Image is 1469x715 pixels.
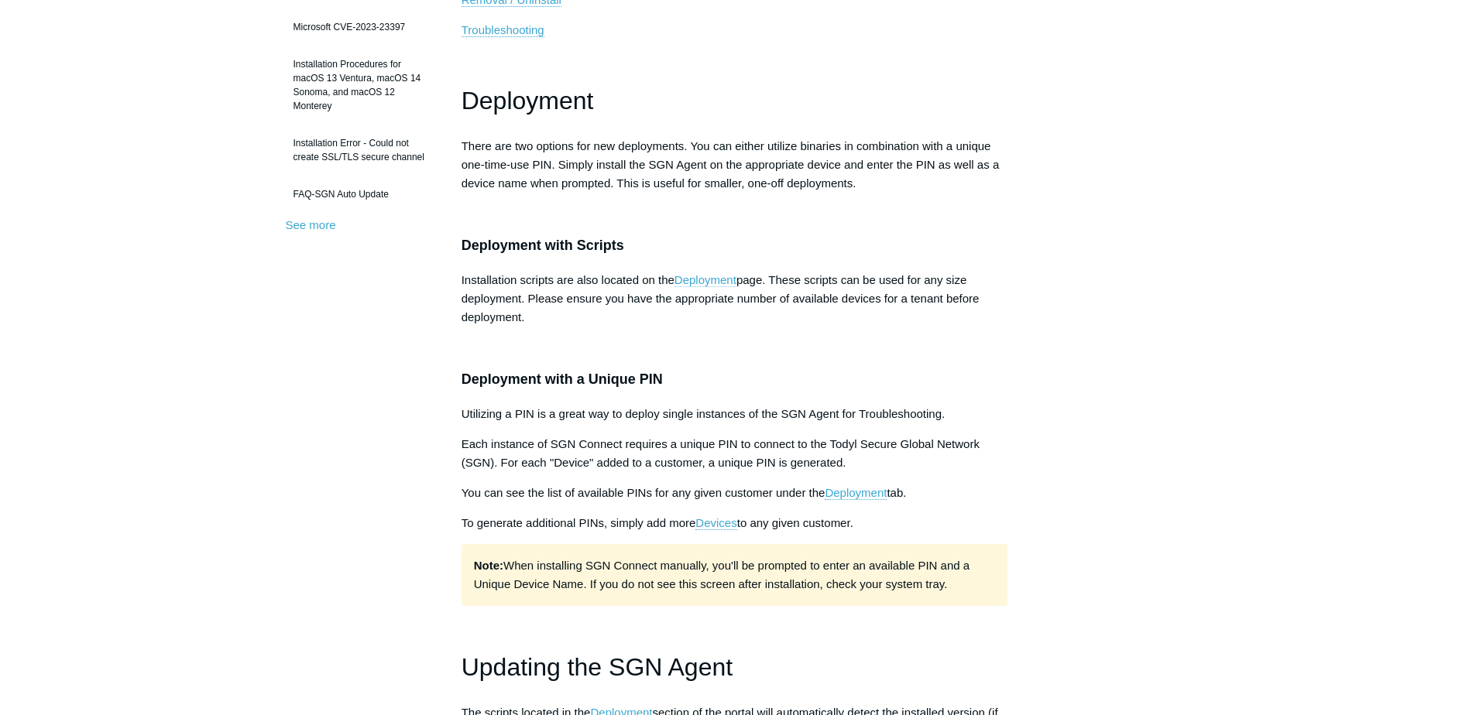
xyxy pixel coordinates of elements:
span: tab. [887,486,906,499]
a: Microsoft CVE-2023-23397 [286,12,438,42]
a: See more [286,218,336,231]
a: FAQ-SGN Auto Update [286,180,438,209]
span: Installation scripts are also located on the [462,273,674,286]
a: Installation Error - Could not create SSL/TLS secure channel [286,128,438,172]
span: You can see the list of available PINs for any given customer under the [462,486,825,499]
a: Deployment [825,486,887,500]
span: Troubleshooting [462,23,544,36]
a: Installation Procedures for macOS 13 Ventura, macOS 14 Sonoma, and macOS 12 Monterey [286,50,438,121]
a: Devices [695,516,736,530]
span: Updating the SGN Agent [462,653,733,681]
span: Deployment [462,87,594,115]
span: To generate additional PINs, simply add more [462,516,696,529]
span: to any given customer. [737,516,853,529]
span: page. These scripts can be used for any size deployment. Please ensure you have the appropriate n... [462,273,980,323]
span: Deployment with a Unique PIN [462,371,663,387]
span: Deployment with Scripts [462,238,624,253]
a: Deployment [674,273,736,287]
span: Each instance of SGN Connect requires a unique PIN to connect to the Todyl Secure Global Network ... [462,437,980,469]
p: When installing SGN Connect manually, you'll be prompted to enter an available PIN and a Unique D... [462,544,1008,606]
strong: Note: [474,559,503,572]
a: Troubleshooting [462,23,544,37]
span: Utilizing a PIN is a great way to deploy single instances of the SGN Agent for Troubleshooting. [462,407,946,420]
span: There are two options for new deployments. You can either utilize binaries in combination with a ... [462,139,1000,190]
